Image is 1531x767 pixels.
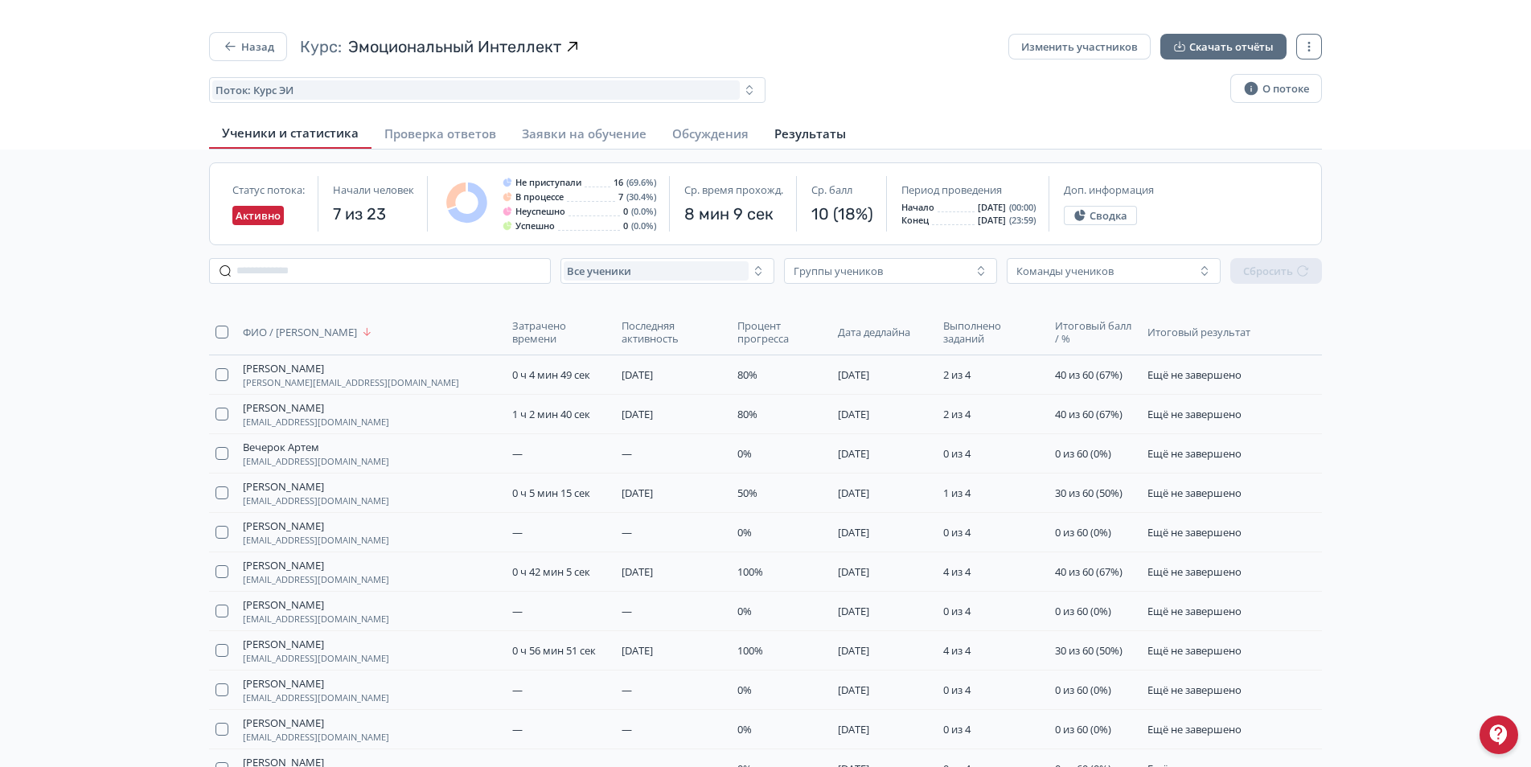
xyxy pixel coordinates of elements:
[515,178,581,187] span: Не приступали
[243,417,389,427] span: [EMAIL_ADDRESS][DOMAIN_NAME]
[243,480,389,506] button: [PERSON_NAME][EMAIL_ADDRESS][DOMAIN_NAME]
[209,77,765,103] button: Поток: Курс ЭИ
[512,643,596,658] span: 0 ч 56 мин 51 сек
[512,367,590,382] span: 0 ч 4 мин 49 сек
[1147,525,1242,539] span: Ещё не завершено
[515,192,564,202] span: В процессе
[784,258,998,284] button: Группы учеников
[512,486,590,500] span: 0 ч 5 мин 15 сек
[1055,319,1131,345] span: Итоговый балл / %
[622,722,632,736] span: —
[943,683,971,697] span: 0 из 4
[618,192,623,202] span: 7
[512,407,590,421] span: 1 ч 2 мин 40 сек
[943,722,971,736] span: 0 из 4
[622,564,653,579] span: [DATE]
[300,35,342,58] span: Курс:
[1064,183,1154,196] span: Доп. информация
[838,486,869,500] span: [DATE]
[512,525,523,539] span: —
[737,643,763,658] span: 100%
[1147,564,1242,579] span: Ещё не завершено
[622,407,653,421] span: [DATE]
[737,722,752,736] span: 0%
[978,203,1006,212] span: [DATE]
[512,722,523,736] span: —
[737,564,763,579] span: 100%
[243,401,389,427] button: [PERSON_NAME][EMAIL_ADDRESS][DOMAIN_NAME]
[1055,407,1123,421] span: 40 из 60 (67%)
[794,265,883,277] div: Группы учеников
[811,203,873,225] span: 10 (18%)
[1055,564,1123,579] span: 40 из 60 (67%)
[901,203,934,212] span: Начало
[243,598,324,611] span: [PERSON_NAME]
[1147,722,1242,736] span: Ещё не завершено
[1230,74,1322,103] button: О потоке
[737,407,757,421] span: 80%
[209,32,287,61] button: Назад
[1147,407,1242,421] span: Ещё не завершено
[838,525,869,539] span: [DATE]
[1147,604,1242,618] span: Ещё не завершено
[622,486,653,500] span: [DATE]
[838,407,869,421] span: [DATE]
[943,564,971,579] span: 4 из 4
[943,316,1041,348] button: Выполнено заданий
[838,683,869,697] span: [DATE]
[522,125,646,142] span: Заявки на обучение
[1009,215,1036,225] span: (23:59)
[1055,367,1123,382] span: 40 из 60 (67%)
[512,564,590,579] span: 0 ч 42 мин 5 сек
[243,401,324,414] span: [PERSON_NAME]
[243,480,324,493] span: [PERSON_NAME]
[243,362,324,375] span: [PERSON_NAME]
[1147,486,1242,500] span: Ещё не завершено
[672,125,749,142] span: Обсуждения
[774,125,846,142] span: Результаты
[901,215,929,225] span: Конец
[626,192,656,202] span: (30.4%)
[622,446,632,461] span: —
[631,221,656,231] span: (0.0%)
[622,643,653,658] span: [DATE]
[943,604,971,618] span: 0 из 4
[901,183,1002,196] span: Период проведения
[622,367,653,382] span: [DATE]
[243,326,357,338] span: ФИО / [PERSON_NAME]
[1147,683,1242,697] span: Ещё не завершено
[222,125,359,141] span: Ученики и статистика
[1055,604,1111,618] span: 0 из 60 (0%)
[1055,525,1111,539] span: 0 из 60 (0%)
[943,643,971,658] span: 4 из 4
[737,604,752,618] span: 0%
[243,378,459,388] span: [PERSON_NAME][EMAIL_ADDRESS][DOMAIN_NAME]
[515,221,555,231] span: Успешно
[512,604,523,618] span: —
[243,677,389,703] button: [PERSON_NAME][EMAIL_ADDRESS][DOMAIN_NAME]
[1009,203,1036,212] span: (00:00)
[1008,34,1151,59] button: Изменить участников
[243,716,324,729] span: [PERSON_NAME]
[626,178,656,187] span: (69.6%)
[236,209,281,222] span: Активно
[243,457,389,466] span: [EMAIL_ADDRESS][DOMAIN_NAME]
[838,446,869,461] span: [DATE]
[243,677,324,690] span: [PERSON_NAME]
[243,575,389,584] span: [EMAIL_ADDRESS][DOMAIN_NAME]
[838,367,869,382] span: [DATE]
[737,319,822,345] span: Процент прогресса
[243,496,389,506] span: [EMAIL_ADDRESS][DOMAIN_NAME]
[943,407,971,421] span: 2 из 4
[243,732,389,742] span: [EMAIL_ADDRESS][DOMAIN_NAME]
[622,604,632,618] span: —
[1055,722,1111,736] span: 0 из 60 (0%)
[684,203,783,225] span: 8 мин 9 сек
[838,722,869,736] span: [DATE]
[1055,683,1111,697] span: 0 из 60 (0%)
[737,525,752,539] span: 0%
[243,441,389,466] button: Вечерок Артем[EMAIL_ADDRESS][DOMAIN_NAME]
[243,598,389,624] button: [PERSON_NAME][EMAIL_ADDRESS][DOMAIN_NAME]
[215,84,293,96] span: Поток: Курс ЭИ
[623,207,628,216] span: 0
